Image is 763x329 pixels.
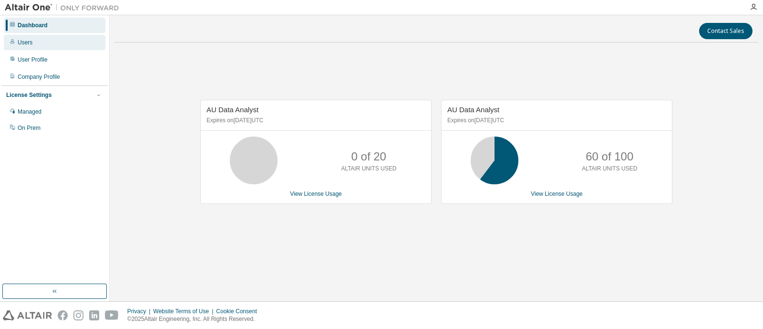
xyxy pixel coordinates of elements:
[206,117,423,125] p: Expires on [DATE] UTC
[586,149,633,165] p: 60 of 100
[290,191,342,197] a: View License Usage
[6,91,52,99] div: License Settings
[447,117,664,125] p: Expires on [DATE] UTC
[18,108,41,116] div: Managed
[531,191,583,197] a: View License Usage
[18,124,41,132] div: On Prem
[127,308,153,315] div: Privacy
[216,308,262,315] div: Cookie Consent
[127,315,263,323] p: © 2025 Altair Engineering, Inc. All Rights Reserved.
[351,149,386,165] p: 0 of 20
[89,310,99,320] img: linkedin.svg
[18,21,48,29] div: Dashboard
[699,23,753,39] button: Contact Sales
[18,56,48,64] div: User Profile
[18,39,32,46] div: Users
[18,73,60,81] div: Company Profile
[105,310,119,320] img: youtube.svg
[341,165,396,173] p: ALTAIR UNITS USED
[447,106,499,114] span: AU Data Analyst
[582,165,637,173] p: ALTAIR UNITS USED
[73,310,83,320] img: instagram.svg
[58,310,68,320] img: facebook.svg
[206,106,258,114] span: AU Data Analyst
[153,308,216,315] div: Website Terms of Use
[5,3,124,12] img: Altair One
[3,310,52,320] img: altair_logo.svg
